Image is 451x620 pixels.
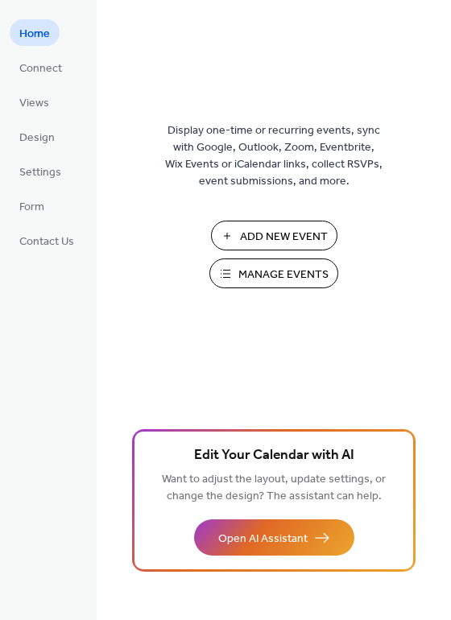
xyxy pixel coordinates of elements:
a: Home [10,19,60,46]
span: Manage Events [238,267,329,283]
span: Connect [19,60,62,77]
button: Open AI Assistant [194,519,354,556]
a: Contact Us [10,227,84,254]
span: Open AI Assistant [218,531,308,548]
span: Home [19,26,50,43]
a: Design [10,123,64,150]
span: Want to adjust the layout, update settings, or change the design? The assistant can help. [162,469,386,507]
a: Form [10,192,54,219]
a: Connect [10,54,72,81]
button: Manage Events [209,258,338,288]
span: Views [19,95,49,112]
span: Add New Event [240,229,328,246]
span: Contact Us [19,234,74,250]
span: Display one-time or recurring events, sync with Google, Outlook, Zoom, Eventbrite, Wix Events or ... [165,122,383,190]
span: Edit Your Calendar with AI [194,444,354,467]
button: Add New Event [211,221,337,250]
span: Settings [19,164,61,181]
a: Settings [10,158,71,184]
span: Design [19,130,55,147]
a: Views [10,89,59,115]
span: Form [19,199,44,216]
